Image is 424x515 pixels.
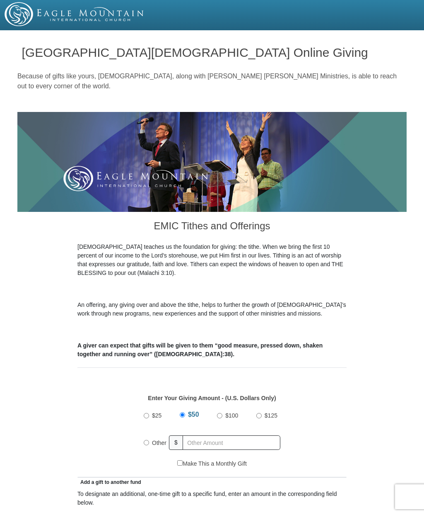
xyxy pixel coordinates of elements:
[22,46,402,59] h1: [GEOGRAPHIC_DATA][DEMOGRAPHIC_DATA] Online Giving
[77,490,347,507] div: To designate an additional, one-time gift to a specific fund, enter an amount in the correspondin...
[177,459,247,468] label: Make This a Monthly Gift
[177,460,183,466] input: Make This a Monthly Gift
[17,71,407,91] p: Because of gifts like yours, [DEMOGRAPHIC_DATA], along with [PERSON_NAME] [PERSON_NAME] Ministrie...
[152,412,161,419] span: $25
[148,395,276,401] strong: Enter Your Giving Amount - (U.S. Dollars Only)
[77,301,347,318] p: An offering, any giving over and above the tithe, helps to further the growth of [DEMOGRAPHIC_DAT...
[77,479,141,485] span: Add a gift to another fund
[183,435,280,450] input: Other Amount
[265,412,277,419] span: $125
[77,342,323,357] b: A giver can expect that gifts will be given to them “good measure, pressed down, shaken together ...
[152,440,166,446] span: Other
[77,212,347,243] h3: EMIC Tithes and Offerings
[5,2,145,26] img: EMIC
[188,411,199,418] span: $50
[169,435,183,450] span: $
[77,243,347,277] p: [DEMOGRAPHIC_DATA] teaches us the foundation for giving: the tithe. When we bring the first 10 pe...
[225,412,238,419] span: $100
